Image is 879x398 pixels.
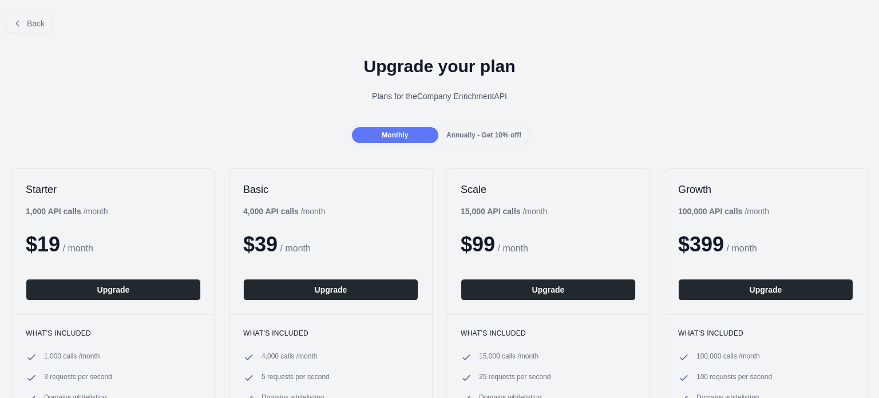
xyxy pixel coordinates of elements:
[461,183,636,196] h2: Scale
[243,206,325,217] div: / month
[678,183,853,196] h2: Growth
[243,183,418,196] h2: Basic
[461,206,547,217] div: / month
[461,233,495,256] span: $ 99
[461,207,521,216] b: 15,000 API calls
[678,207,742,216] b: 100,000 API calls
[678,233,724,256] span: $ 399
[678,206,769,217] div: / month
